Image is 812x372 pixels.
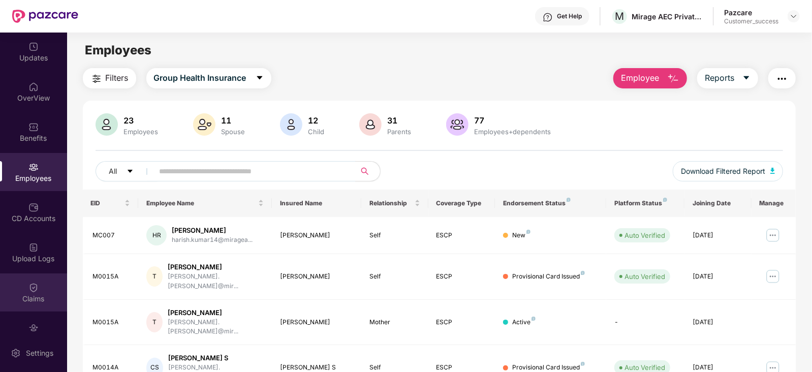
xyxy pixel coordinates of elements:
th: Coverage Type [428,190,495,217]
div: Active [512,318,536,327]
div: M0015A [93,318,131,327]
div: Platform Status [614,199,676,207]
div: harish.kumar14@miragea... [172,235,253,245]
div: T [146,312,163,332]
img: manageButton [765,227,781,243]
button: Group Health Insurancecaret-down [146,68,271,88]
img: svg+xml;base64,PHN2ZyB4bWxucz0iaHR0cDovL3d3dy53My5vcmcvMjAwMC9zdmciIHdpZHRoPSI4IiBoZWlnaHQ9IjgiIH... [526,230,530,234]
img: svg+xml;base64,PHN2ZyBpZD0iQ0RfQWNjb3VudHMiIGRhdGEtbmFtZT0iQ0QgQWNjb3VudHMiIHhtbG5zPSJodHRwOi8vd3... [28,202,39,212]
span: Group Health Insurance [154,72,246,84]
img: New Pazcare Logo [12,10,78,23]
span: Filters [106,72,129,84]
div: T [146,266,163,287]
span: Relationship [369,199,413,207]
button: Download Filtered Report [673,161,784,181]
span: caret-down [256,74,264,83]
div: Auto Verified [624,230,665,240]
div: Provisional Card Issued [512,272,585,282]
div: Auto Verified [624,271,665,282]
div: HR [146,225,167,245]
img: manageButton [765,268,781,285]
img: svg+xml;base64,PHN2ZyBpZD0iSG9tZSIgeG1sbnM9Imh0dHA6Ly93d3cudzMub3JnLzIwMDAvc3ZnIiB3aWR0aD0iMjAiIG... [28,82,39,92]
th: Relationship [361,190,428,217]
img: svg+xml;base64,PHN2ZyB4bWxucz0iaHR0cDovL3d3dy53My5vcmcvMjAwMC9zdmciIHhtbG5zOnhsaW5rPSJodHRwOi8vd3... [193,113,215,136]
img: svg+xml;base64,PHN2ZyB4bWxucz0iaHR0cDovL3d3dy53My5vcmcvMjAwMC9zdmciIHhtbG5zOnhsaW5rPSJodHRwOi8vd3... [446,113,469,136]
th: Manage [752,190,796,217]
span: Download Filtered Report [681,166,765,177]
div: [DATE] [693,272,743,282]
span: caret-down [127,168,134,176]
div: 12 [306,115,327,126]
div: Endorsement Status [503,199,598,207]
div: [DATE] [693,231,743,240]
span: Reports [705,72,734,84]
div: 77 [473,115,553,126]
img: svg+xml;base64,PHN2ZyBpZD0iRW1wbG95ZWVzIiB4bWxucz0iaHR0cDovL3d3dy53My5vcmcvMjAwMC9zdmciIHdpZHRoPS... [28,162,39,172]
button: Reportscaret-down [697,68,758,88]
div: [PERSON_NAME].[PERSON_NAME]@mir... [168,272,264,291]
img: svg+xml;base64,PHN2ZyB4bWxucz0iaHR0cDovL3d3dy53My5vcmcvMjAwMC9zdmciIHhtbG5zOnhsaW5rPSJodHRwOi8vd3... [96,113,118,136]
div: Spouse [220,128,247,136]
img: svg+xml;base64,PHN2ZyBpZD0iU2V0dGluZy0yMHgyMCIgeG1sbnM9Imh0dHA6Ly93d3cudzMub3JnLzIwMDAvc3ZnIiB3aW... [11,348,21,358]
span: EID [91,199,123,207]
div: [PERSON_NAME] [280,231,353,240]
div: Pazcare [724,8,778,17]
div: 31 [386,115,414,126]
button: Employee [613,68,687,88]
img: svg+xml;base64,PHN2ZyB4bWxucz0iaHR0cDovL3d3dy53My5vcmcvMjAwMC9zdmciIHdpZHRoPSI4IiBoZWlnaHQ9IjgiIH... [581,271,585,275]
span: Employee Name [146,199,256,207]
button: search [355,161,381,181]
div: Mirage AEC Private Limited [632,12,703,21]
div: 23 [122,115,161,126]
div: Child [306,128,327,136]
img: svg+xml;base64,PHN2ZyBpZD0iQmVuZWZpdHMiIHhtbG5zPSJodHRwOi8vd3d3LnczLm9yZy8yMDAwL3N2ZyIgd2lkdGg9Ij... [28,122,39,132]
span: caret-down [742,74,751,83]
div: MC007 [93,231,131,240]
div: New [512,231,530,240]
th: Joining Date [684,190,752,217]
th: EID [83,190,139,217]
span: Employee [621,72,659,84]
img: svg+xml;base64,PHN2ZyBpZD0iSGVscC0zMngzMiIgeG1sbnM9Imh0dHA6Ly93d3cudzMub3JnLzIwMDAvc3ZnIiB3aWR0aD... [543,12,553,22]
div: Employees [122,128,161,136]
img: svg+xml;base64,PHN2ZyB4bWxucz0iaHR0cDovL3d3dy53My5vcmcvMjAwMC9zdmciIHhtbG5zOnhsaW5rPSJodHRwOi8vd3... [359,113,382,136]
div: Parents [386,128,414,136]
img: svg+xml;base64,PHN2ZyB4bWxucz0iaHR0cDovL3d3dy53My5vcmcvMjAwMC9zdmciIHhtbG5zOnhsaW5rPSJodHRwOi8vd3... [280,113,302,136]
img: svg+xml;base64,PHN2ZyB4bWxucz0iaHR0cDovL3d3dy53My5vcmcvMjAwMC9zdmciIHdpZHRoPSIyNCIgaGVpZ2h0PSIyNC... [90,73,103,85]
div: [DATE] [693,318,743,327]
img: svg+xml;base64,PHN2ZyB4bWxucz0iaHR0cDovL3d3dy53My5vcmcvMjAwMC9zdmciIHhtbG5zOnhsaW5rPSJodHRwOi8vd3... [770,168,775,174]
div: Settings [23,348,56,358]
div: [PERSON_NAME] S [168,353,264,363]
th: Insured Name [272,190,361,217]
div: [PERSON_NAME].[PERSON_NAME]@mir... [168,318,264,337]
img: svg+xml;base64,PHN2ZyB4bWxucz0iaHR0cDovL3d3dy53My5vcmcvMjAwMC9zdmciIHdpZHRoPSI4IiBoZWlnaHQ9IjgiIH... [663,198,667,202]
img: svg+xml;base64,PHN2ZyB4bWxucz0iaHR0cDovL3d3dy53My5vcmcvMjAwMC9zdmciIHdpZHRoPSI4IiBoZWlnaHQ9IjgiIH... [581,362,585,366]
div: Get Help [557,12,582,20]
img: svg+xml;base64,PHN2ZyBpZD0iRHJvcGRvd24tMzJ4MzIiIHhtbG5zPSJodHRwOi8vd3d3LnczLm9yZy8yMDAwL3N2ZyIgd2... [790,12,798,20]
span: M [615,10,624,22]
div: [PERSON_NAME] [168,262,264,272]
img: svg+xml;base64,PHN2ZyB4bWxucz0iaHR0cDovL3d3dy53My5vcmcvMjAwMC9zdmciIHhtbG5zOnhsaW5rPSJodHRwOi8vd3... [667,73,679,85]
button: Filters [83,68,136,88]
div: ESCP [436,318,487,327]
img: svg+xml;base64,PHN2ZyB4bWxucz0iaHR0cDovL3d3dy53My5vcmcvMjAwMC9zdmciIHdpZHRoPSIyNCIgaGVpZ2h0PSIyNC... [776,73,788,85]
span: Employees [85,43,151,57]
img: svg+xml;base64,PHN2ZyBpZD0iQ2xhaW0iIHhtbG5zPSJodHRwOi8vd3d3LnczLm9yZy8yMDAwL3N2ZyIgd2lkdGg9IjIwIi... [28,283,39,293]
div: [PERSON_NAME] [172,226,253,235]
span: search [355,167,375,175]
div: Employees+dependents [473,128,553,136]
div: [PERSON_NAME] [168,308,264,318]
div: 11 [220,115,247,126]
div: [PERSON_NAME] [280,318,353,327]
img: svg+xml;base64,PHN2ZyBpZD0iVXBsb2FkX0xvZ3MiIGRhdGEtbmFtZT0iVXBsb2FkIExvZ3MiIHhtbG5zPSJodHRwOi8vd3... [28,242,39,253]
img: svg+xml;base64,PHN2ZyB4bWxucz0iaHR0cDovL3d3dy53My5vcmcvMjAwMC9zdmciIHdpZHRoPSI4IiBoZWlnaHQ9IjgiIH... [532,317,536,321]
td: - [606,300,684,346]
div: ESCP [436,231,487,240]
div: ESCP [436,272,487,282]
div: Self [369,272,420,282]
img: svg+xml;base64,PHN2ZyBpZD0iRW5kb3JzZW1lbnRzIiB4bWxucz0iaHR0cDovL3d3dy53My5vcmcvMjAwMC9zdmciIHdpZH... [28,323,39,333]
div: M0015A [93,272,131,282]
div: Self [369,231,420,240]
img: svg+xml;base64,PHN2ZyB4bWxucz0iaHR0cDovL3d3dy53My5vcmcvMjAwMC9zdmciIHdpZHRoPSI4IiBoZWlnaHQ9IjgiIH... [567,198,571,202]
div: Mother [369,318,420,327]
